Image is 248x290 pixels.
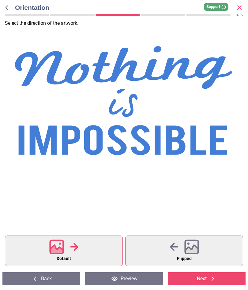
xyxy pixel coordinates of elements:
span: Default [57,255,71,263]
span: 3 [236,13,238,17]
button: Flipped [125,236,243,266]
div: Support [204,3,228,11]
button: Next [168,272,246,285]
span: Orientation [15,3,236,12]
button: Default [5,236,123,266]
div: of 5 [236,13,243,17]
span: Flipped [177,255,192,263]
button: Preview [85,272,163,285]
button: Back [2,272,80,285]
p: Select the direction of the artwork . [5,20,248,27]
